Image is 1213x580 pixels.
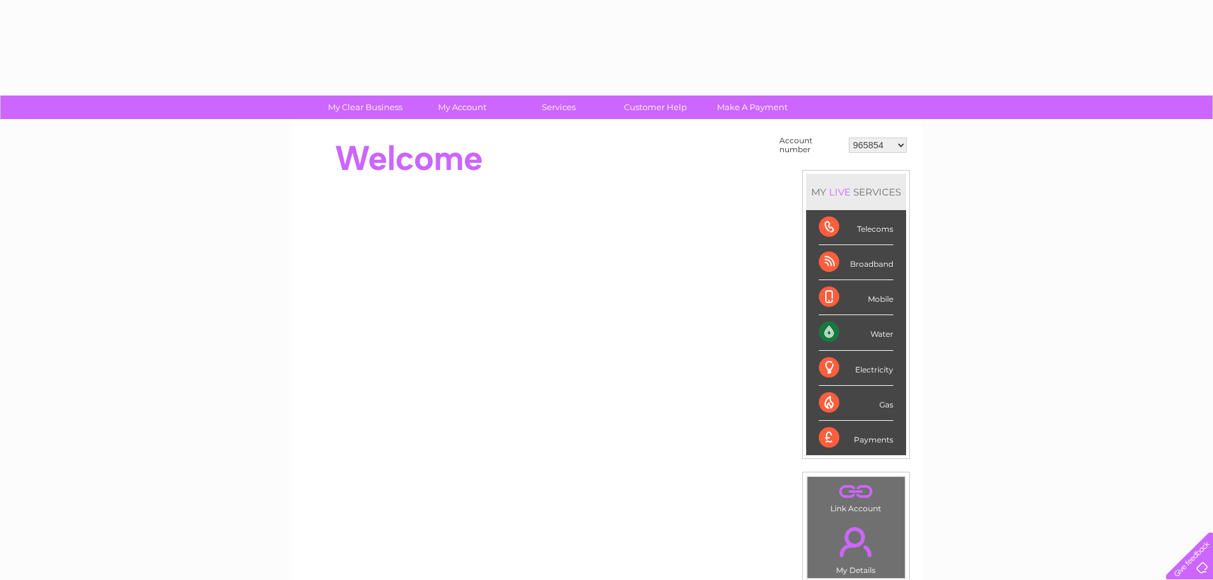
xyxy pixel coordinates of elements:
td: Account number [776,133,846,157]
div: Telecoms [819,210,893,245]
div: LIVE [826,186,853,198]
a: Services [506,95,611,119]
div: Payments [819,421,893,455]
td: Link Account [807,476,905,516]
div: Electricity [819,351,893,386]
a: . [811,520,902,564]
a: My Account [409,95,514,119]
div: Gas [819,386,893,421]
div: Mobile [819,280,893,315]
td: My Details [807,516,905,579]
a: Customer Help [603,95,708,119]
a: Make A Payment [700,95,805,119]
div: MY SERVICES [806,174,906,210]
div: Water [819,315,893,350]
a: My Clear Business [313,95,418,119]
a: . [811,480,902,502]
div: Broadband [819,245,893,280]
